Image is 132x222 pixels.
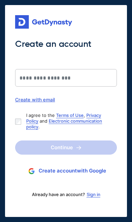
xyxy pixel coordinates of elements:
div: Create with email [15,97,117,102]
span: Create an account [15,39,117,49]
a: Privacy Policy [26,113,101,124]
button: Create accountwith Google [15,165,117,177]
a: Electronic communication policy [26,118,102,129]
a: Terms of Use [56,113,84,118]
div: Already have an account? [15,187,117,201]
img: Get started for free with Dynasty Trust Company [15,15,72,29]
p: I agree to the , and . [26,113,112,130]
a: Sign in [87,192,100,197]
